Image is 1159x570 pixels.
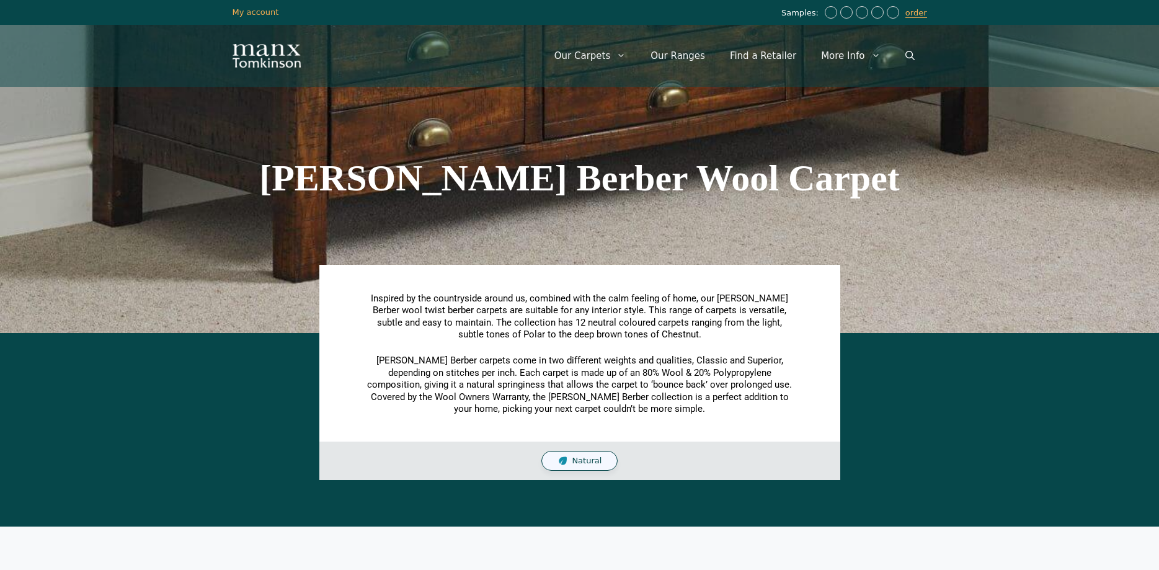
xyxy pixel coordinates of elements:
span: Samples: [781,8,822,19]
img: Manx Tomkinson [233,44,301,68]
span: Natural [572,456,602,466]
p: [PERSON_NAME] Berber carpets come in two different weights and qualities, Classic and Superior, d... [366,355,794,416]
nav: Primary [542,37,927,74]
span: Inspired by the countryside around us, combined with the calm feeling of home, our [PERSON_NAME] ... [371,293,788,341]
a: Our Ranges [638,37,717,74]
a: My account [233,7,279,17]
a: order [905,8,927,18]
a: Open Search Bar [893,37,927,74]
a: Our Carpets [542,37,639,74]
h1: [PERSON_NAME] Berber Wool Carpet [233,159,927,197]
a: Find a Retailer [717,37,809,74]
a: More Info [809,37,892,74]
